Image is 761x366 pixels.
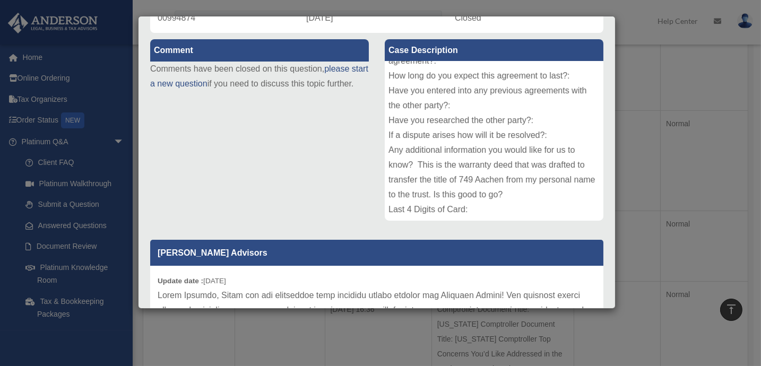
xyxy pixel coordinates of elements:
[150,62,369,91] p: Comments have been closed on this question, if you need to discuss this topic further.
[385,62,603,221] div: Type of Document: Warranty deed Document Title: Warranty deed Document Title: Warranty deed Top C...
[150,39,369,62] label: Comment
[385,39,603,62] label: Case Description
[158,277,203,285] b: Update date :
[306,13,333,22] span: [DATE]
[455,13,481,22] span: Closed
[150,240,603,266] p: [PERSON_NAME] Advisors
[158,13,195,22] span: 00994874
[150,64,368,88] a: please start a new question
[158,277,226,285] small: [DATE]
